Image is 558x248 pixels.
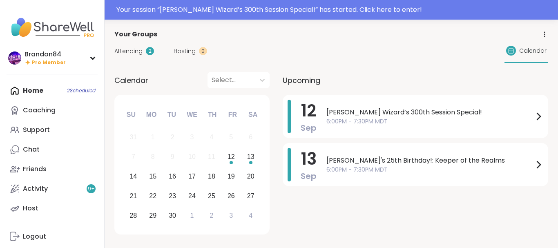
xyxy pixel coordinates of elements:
[242,207,259,224] div: Choose Saturday, October 4th, 2025
[301,122,317,134] span: Sep
[144,187,162,205] div: Choose Monday, September 22nd, 2025
[125,129,142,146] div: Not available Sunday, August 31st, 2025
[249,132,252,143] div: 6
[7,227,98,246] a: Logout
[7,199,98,218] a: Host
[208,171,215,182] div: 18
[8,51,21,65] img: Brandon84
[210,132,213,143] div: 4
[203,129,221,146] div: Not available Thursday, September 4th, 2025
[203,168,221,185] div: Choose Thursday, September 18th, 2025
[32,59,66,66] span: Pro Member
[151,132,155,143] div: 1
[169,190,176,201] div: 23
[228,151,235,162] div: 12
[7,140,98,159] a: Chat
[129,210,137,221] div: 28
[125,187,142,205] div: Choose Sunday, September 21st, 2025
[23,125,50,134] div: Support
[199,47,207,55] div: 0
[164,187,181,205] div: Choose Tuesday, September 23rd, 2025
[114,75,148,86] span: Calendar
[229,132,233,143] div: 5
[23,204,38,213] div: Host
[7,159,98,179] a: Friends
[183,106,201,124] div: We
[149,190,156,201] div: 22
[519,47,547,55] span: Calendar
[132,151,135,162] div: 7
[283,75,320,86] span: Upcoming
[190,132,194,143] div: 3
[129,132,137,143] div: 31
[210,210,213,221] div: 2
[203,106,221,124] div: Th
[129,190,137,201] div: 21
[114,29,157,39] span: Your Groups
[208,190,215,201] div: 25
[242,187,259,205] div: Choose Saturday, September 27th, 2025
[142,106,160,124] div: Mo
[203,187,221,205] div: Choose Thursday, September 25th, 2025
[114,47,143,56] span: Attending
[183,148,201,166] div: Not available Wednesday, September 10th, 2025
[247,190,254,201] div: 27
[249,210,252,221] div: 4
[183,129,201,146] div: Not available Wednesday, September 3rd, 2025
[326,156,533,165] span: [PERSON_NAME]'s 25th Birthday!: Keeper of the Realms
[222,207,240,224] div: Choose Friday, October 3rd, 2025
[228,190,235,201] div: 26
[222,187,240,205] div: Choose Friday, September 26th, 2025
[125,207,142,224] div: Choose Sunday, September 28th, 2025
[164,148,181,166] div: Not available Tuesday, September 9th, 2025
[23,145,40,154] div: Chat
[164,129,181,146] div: Not available Tuesday, September 2nd, 2025
[188,171,196,182] div: 17
[326,107,533,117] span: [PERSON_NAME] Wizard’s 300th Session Special!
[23,232,46,241] div: Logout
[164,168,181,185] div: Choose Tuesday, September 16th, 2025
[244,106,262,124] div: Sa
[164,207,181,224] div: Choose Tuesday, September 30th, 2025
[203,207,221,224] div: Choose Thursday, October 2nd, 2025
[188,151,196,162] div: 10
[174,47,196,56] span: Hosting
[129,171,137,182] div: 14
[144,148,162,166] div: Not available Monday, September 8th, 2025
[183,207,201,224] div: Choose Wednesday, October 1st, 2025
[183,168,201,185] div: Choose Wednesday, September 17th, 2025
[222,148,240,166] div: Choose Friday, September 12th, 2025
[88,185,95,192] span: 9 +
[149,171,156,182] div: 15
[123,127,260,225] div: month 2025-09
[183,187,201,205] div: Choose Wednesday, September 24th, 2025
[125,148,142,166] div: Not available Sunday, September 7th, 2025
[125,168,142,185] div: Choose Sunday, September 14th, 2025
[171,132,174,143] div: 2
[229,210,233,221] div: 3
[144,207,162,224] div: Choose Monday, September 29th, 2025
[242,168,259,185] div: Choose Saturday, September 20th, 2025
[169,210,176,221] div: 30
[169,171,176,182] div: 16
[190,210,194,221] div: 1
[242,129,259,146] div: Not available Saturday, September 6th, 2025
[301,99,316,122] span: 12
[301,147,317,170] span: 13
[7,101,98,120] a: Coaching
[203,148,221,166] div: Not available Thursday, September 11th, 2025
[23,165,47,174] div: Friends
[188,190,196,201] div: 24
[151,151,155,162] div: 8
[7,179,98,199] a: Activity9+
[247,151,254,162] div: 13
[301,170,317,182] span: Sep
[23,184,48,193] div: Activity
[7,13,98,42] img: ShareWell Nav Logo
[149,210,156,221] div: 29
[247,171,254,182] div: 20
[116,5,553,15] div: Your session “ [PERSON_NAME] Wizard’s 300th Session Special! ” has started. Click here to enter!
[144,129,162,146] div: Not available Monday, September 1st, 2025
[208,151,215,162] div: 11
[223,106,241,124] div: Fr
